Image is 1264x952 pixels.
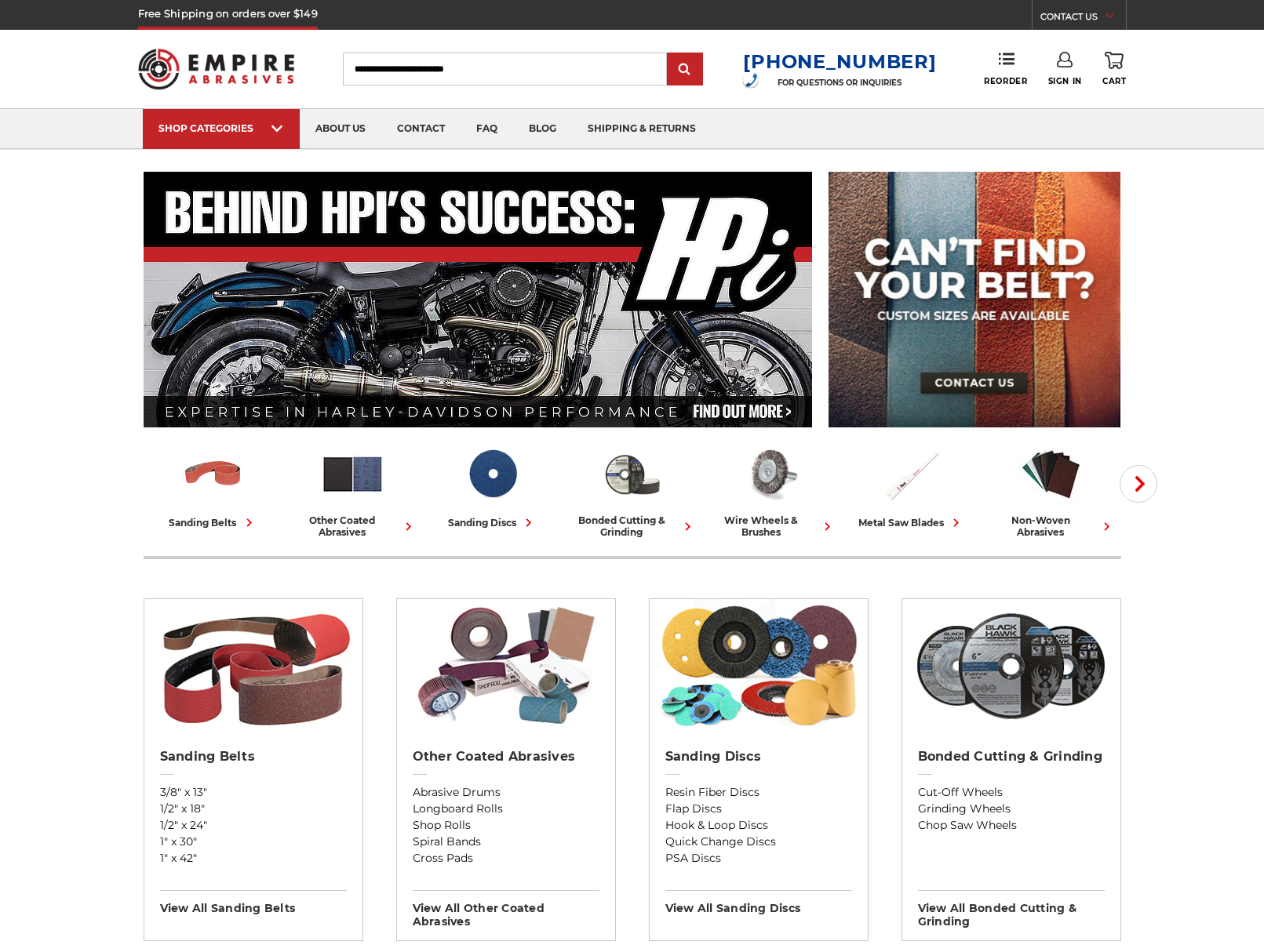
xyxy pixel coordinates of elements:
[739,441,804,507] img: Wire Wheels & Brushes
[848,441,975,531] a: metal saw blades
[160,834,347,850] a: 1" x 30"
[1102,76,1126,86] span: Cart
[460,441,525,507] img: Sanding Discs
[879,441,944,507] img: Metal Saw Blades
[180,441,246,507] img: Sanding Belts
[413,850,599,867] a: Cross Pads
[708,441,836,538] a: wire wheels & brushes
[665,784,852,801] a: Resin Fiber Discs
[151,599,355,732] img: Sanding Belts
[858,514,964,531] div: metal saw blades
[381,109,461,149] a: contact
[1040,8,1126,30] a: CONTACT US
[160,749,347,765] h2: Sanding Belts
[657,599,860,732] img: Sanding Discs
[138,38,295,100] img: Empire Abrasives
[169,514,257,531] div: sanding belts
[413,749,599,765] h2: Other Coated Abrasives
[413,801,599,817] a: Longboard Rolls
[743,78,936,88] p: FOR QUESTIONS OR INQUIRIES
[461,109,513,149] a: faq
[160,850,347,867] a: 1" x 42"
[160,801,347,817] a: 1/2" x 18"
[320,441,385,507] img: Other Coated Abrasives
[984,76,1027,86] span: Reorder
[513,109,572,149] a: blog
[918,784,1105,801] a: Cut-Off Wheels
[160,784,347,801] a: 3/8" x 13"
[572,109,712,149] a: shipping & returns
[745,73,758,87] img: hfpfyWBK5wQHBAGPgDf9c6qAYOxxMAAAAASUVORK5CYII=
[918,890,1105,928] h3: View All bonded cutting & grinding
[665,749,852,765] h2: Sanding Discs
[988,441,1115,538] a: non-woven abrasives
[569,514,696,538] div: bonded cutting & grinding
[665,817,852,834] a: Hook & Loop Discs
[918,749,1105,765] h2: Bonded Cutting & Grinding
[413,817,599,834] a: Shop Rolls
[743,73,758,87] div: Call: 1-800-816-3824
[413,784,599,801] a: Abrasive Drums
[743,50,936,73] a: [PHONE_NUMBER]
[300,109,381,149] a: about us
[918,817,1105,834] a: Chop Saw Wheels
[429,441,556,531] a: sanding discs
[1018,441,1084,507] img: Non-woven Abrasives
[829,172,1120,427] img: promo banner for custom belts.
[599,441,665,507] img: Bonded Cutting & Grinding
[413,890,599,928] h3: View All other coated abrasives
[448,514,537,531] div: sanding discs
[160,817,347,834] a: 1/2" x 24"
[665,890,852,915] h3: View All sanding discs
[918,801,1105,817] a: Grinding Wheels
[909,599,1113,732] img: Bonded Cutting & Grinding
[413,834,599,850] a: Spiral Bands
[988,514,1115,538] div: non-woven abrasives
[665,834,852,850] a: Quick Change Discs
[160,890,347,915] h3: View All sanding belts
[984,52,1027,85] a: Reorder
[290,514,417,538] div: other coated abrasives
[1102,52,1126,86] a: Cart
[404,599,607,732] img: Other Coated Abrasives
[1048,76,1082,86] span: Sign In
[708,514,836,538] div: wire wheels & brushes
[144,172,813,427] img: Banner for an interview featuring Horsepower Inc who makes Harley performance upgrades featured o...
[669,54,701,85] input: Submit
[158,122,284,134] div: SHOP CATEGORIES
[1120,465,1157,503] button: Next
[665,850,852,867] a: PSA Discs
[290,441,417,538] a: other coated abrasives
[150,441,277,531] a: sanding belts
[665,801,852,817] a: Flap Discs
[569,441,696,538] a: bonded cutting & grinding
